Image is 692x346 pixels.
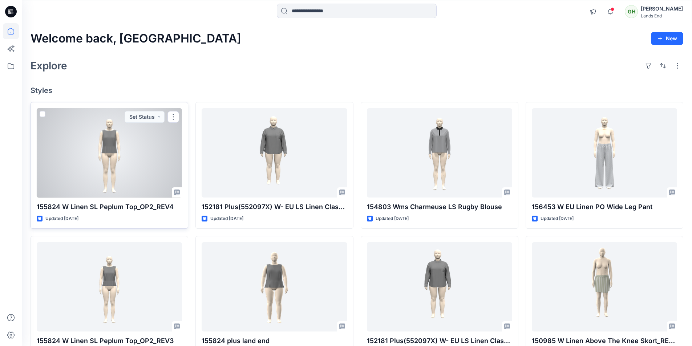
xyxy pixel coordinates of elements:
[31,60,67,72] h2: Explore
[532,336,677,346] p: 150985 W Linen Above The Knee Skort_REV2
[651,32,683,45] button: New
[37,202,182,212] p: 155824 W Linen SL Peplum Top_OP2_REV4
[202,202,347,212] p: 152181 Plus(552097X) W- EU LS Linen Classic Button- Through Shirt_REV03
[532,108,677,198] a: 156453 W EU Linen PO Wide Leg Pant
[202,242,347,332] a: 155824 plus land end
[625,5,638,18] div: GH
[210,215,243,223] p: Updated [DATE]
[641,13,683,19] div: Lands End
[532,242,677,332] a: 150985 W Linen Above The Knee Skort_REV2
[541,215,574,223] p: Updated [DATE]
[367,336,512,346] p: 152181 Plus(552097X) W- EU LS Linen Classic Button- Through Shirt_REV02
[202,108,347,198] a: 152181 Plus(552097X) W- EU LS Linen Classic Button- Through Shirt_REV03
[367,108,512,198] a: 154803 Wms Charmeuse LS Rugby Blouse
[532,202,677,212] p: 156453 W EU Linen PO Wide Leg Pant
[641,4,683,13] div: [PERSON_NAME]
[37,108,182,198] a: 155824 W Linen SL Peplum Top_OP2_REV4
[367,202,512,212] p: 154803 Wms Charmeuse LS Rugby Blouse
[31,86,683,95] h4: Styles
[31,32,241,45] h2: Welcome back, [GEOGRAPHIC_DATA]
[202,336,347,346] p: 155824 plus land end
[37,336,182,346] p: 155824 W Linen SL Peplum Top_OP2_REV3
[367,242,512,332] a: 152181 Plus(552097X) W- EU LS Linen Classic Button- Through Shirt_REV02
[37,242,182,332] a: 155824 W Linen SL Peplum Top_OP2_REV3
[45,215,78,223] p: Updated [DATE]
[376,215,409,223] p: Updated [DATE]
